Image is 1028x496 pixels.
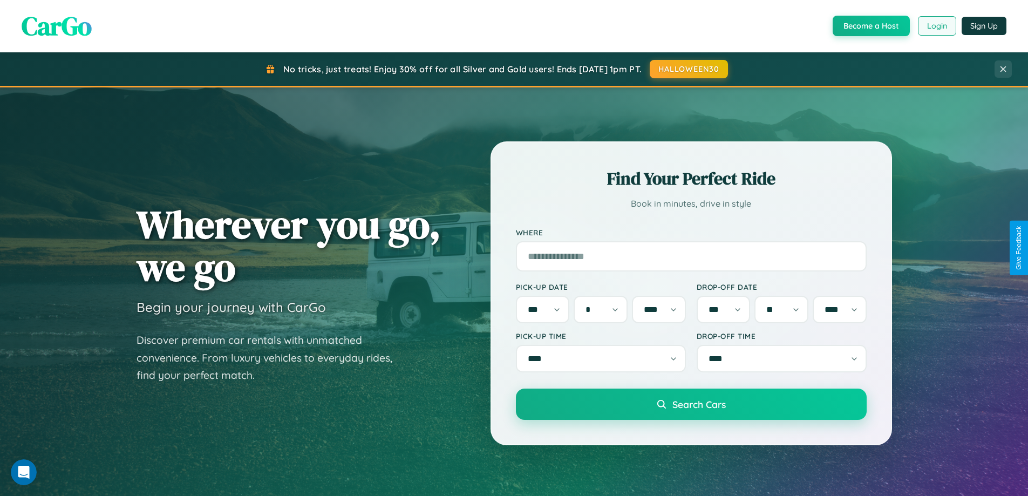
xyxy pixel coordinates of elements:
[516,228,867,237] label: Where
[697,331,867,341] label: Drop-off Time
[697,282,867,291] label: Drop-off Date
[962,17,1006,35] button: Sign Up
[283,64,642,74] span: No tricks, just treats! Enjoy 30% off for all Silver and Gold users! Ends [DATE] 1pm PT.
[918,16,956,36] button: Login
[1015,226,1023,270] div: Give Feedback
[137,331,406,384] p: Discover premium car rentals with unmatched convenience. From luxury vehicles to everyday rides, ...
[137,299,326,315] h3: Begin your journey with CarGo
[11,459,37,485] iframe: Intercom live chat
[516,389,867,420] button: Search Cars
[137,203,441,288] h1: Wherever you go, we go
[650,60,728,78] button: HALLOWEEN30
[672,398,726,410] span: Search Cars
[516,282,686,291] label: Pick-up Date
[516,331,686,341] label: Pick-up Time
[516,167,867,191] h2: Find Your Perfect Ride
[516,196,867,212] p: Book in minutes, drive in style
[22,8,92,44] span: CarGo
[833,16,910,36] button: Become a Host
